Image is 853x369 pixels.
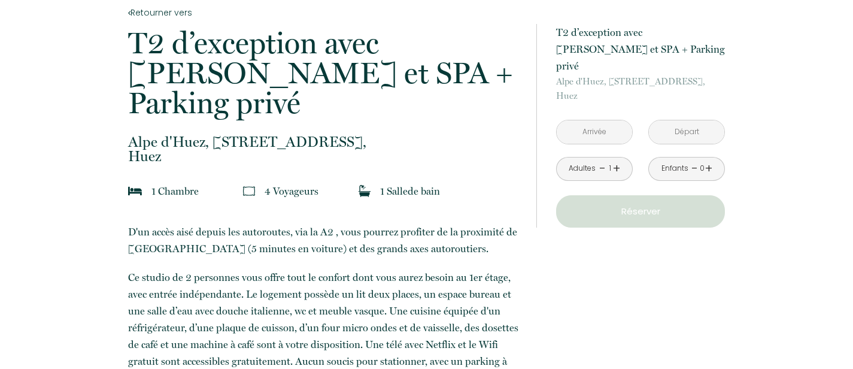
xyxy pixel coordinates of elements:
[128,6,521,19] a: Retourner vers
[556,74,725,103] p: Huez
[556,74,725,89] span: Alpe d'Huez, [STREET_ADDRESS],
[613,159,620,178] a: +
[380,183,440,199] p: 1 Salle de bain
[699,163,705,174] div: 0
[556,195,725,228] button: Réserver
[151,183,199,199] p: 1 Chambre
[128,135,521,149] span: Alpe d'Huez, [STREET_ADDRESS],
[128,28,521,118] p: T2 d’exception avec [PERSON_NAME] et SPA + Parking privé
[265,183,318,199] p: 4 Voyageur
[649,120,724,144] input: Départ
[661,163,688,174] div: Enfants
[569,163,596,174] div: Adultes
[314,185,318,197] span: s
[556,24,725,74] p: T2 d’exception avec [PERSON_NAME] et SPA + Parking privé
[560,204,721,219] p: Réserver
[705,159,712,178] a: +
[599,159,606,178] a: -
[128,135,521,164] p: Huez
[607,163,613,174] div: 1
[691,159,698,178] a: -
[128,223,521,257] p: D'un accès aisé depuis les autoroutes, via la A2 , vous pourrez profiter de la proximité de [GEOG...
[243,185,255,197] img: guests
[557,120,632,144] input: Arrivée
